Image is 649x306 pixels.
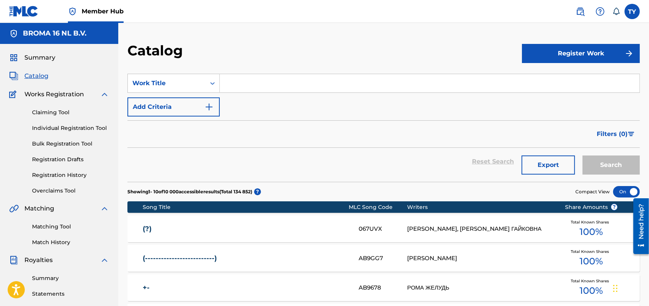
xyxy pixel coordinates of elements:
[575,188,610,195] span: Compact View
[9,29,18,38] img: Accounts
[24,53,55,62] span: Summary
[254,188,261,195] span: ?
[24,256,53,265] span: Royalties
[611,269,649,306] div: Виджет чата
[132,79,201,88] div: Work Title
[32,108,109,117] a: Claiming Tool
[571,219,612,225] span: Total Known Shares
[9,256,18,265] img: Royalties
[32,155,109,164] a: Registration Drafts
[24,71,48,81] span: Catalog
[32,140,109,148] a: Bulk Registration Tool
[100,90,109,99] img: expand
[597,130,628,139] span: Filters ( 0 )
[625,4,640,19] div: User Menu
[127,42,187,59] h2: Catalog
[612,8,620,15] div: Notifications
[127,188,252,195] p: Showing 1 - 10 of 10 000 accessible results (Total 134 852 )
[82,7,124,16] span: Member Hub
[407,225,553,233] div: [PERSON_NAME], [PERSON_NAME] ГАЙКОВНА
[100,256,109,265] img: expand
[100,204,109,213] img: expand
[407,254,553,263] div: [PERSON_NAME]
[625,49,634,58] img: f7272a7cc735f4ea7f67.svg
[573,4,588,19] a: Public Search
[611,204,617,210] span: ?
[580,225,603,239] span: 100 %
[23,29,87,38] h5: BROMA 16 NL B.V.
[32,187,109,195] a: Overclaims Tool
[143,225,348,233] a: (?)
[205,102,214,112] img: 9d2ae6d4665cec9f34b9.svg
[143,254,348,263] a: (--------------------------)
[613,277,618,300] div: Перетащить
[596,7,605,16] img: help
[349,203,407,211] div: MLC Song Code
[32,124,109,132] a: Individual Registration Tool
[9,71,18,81] img: Catalog
[571,278,612,284] span: Total Known Shares
[127,74,640,182] form: Search Form
[24,204,54,213] span: Matching
[127,97,220,117] button: Add Criteria
[580,284,603,298] span: 100 %
[628,195,649,257] iframe: Resource Center
[32,290,109,298] a: Statements
[143,203,349,211] div: Song Title
[32,238,109,246] a: Match History
[9,6,39,17] img: MLC Logo
[9,53,18,62] img: Summary
[628,132,635,136] img: filter
[576,7,585,16] img: search
[68,7,77,16] img: Top Rightsholder
[407,283,553,292] div: РОМА ЖЕЛУДЬ
[593,4,608,19] div: Help
[359,283,407,292] div: AB9678
[580,254,603,268] span: 100 %
[9,90,19,99] img: Works Registration
[592,125,640,144] button: Filters (0)
[571,249,612,254] span: Total Known Shares
[9,71,48,81] a: CatalogCatalog
[565,203,618,211] span: Share Amounts
[9,204,19,213] img: Matching
[522,155,575,175] button: Export
[32,274,109,282] a: Summary
[24,90,84,99] span: Works Registration
[143,283,348,292] a: +-
[611,269,649,306] iframe: Chat Widget
[32,223,109,231] a: Matching Tool
[32,171,109,179] a: Registration History
[359,254,407,263] div: AB9GG7
[9,53,55,62] a: SummarySummary
[359,225,407,233] div: 067UVX
[522,44,640,63] button: Register Work
[407,203,553,211] div: Writers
